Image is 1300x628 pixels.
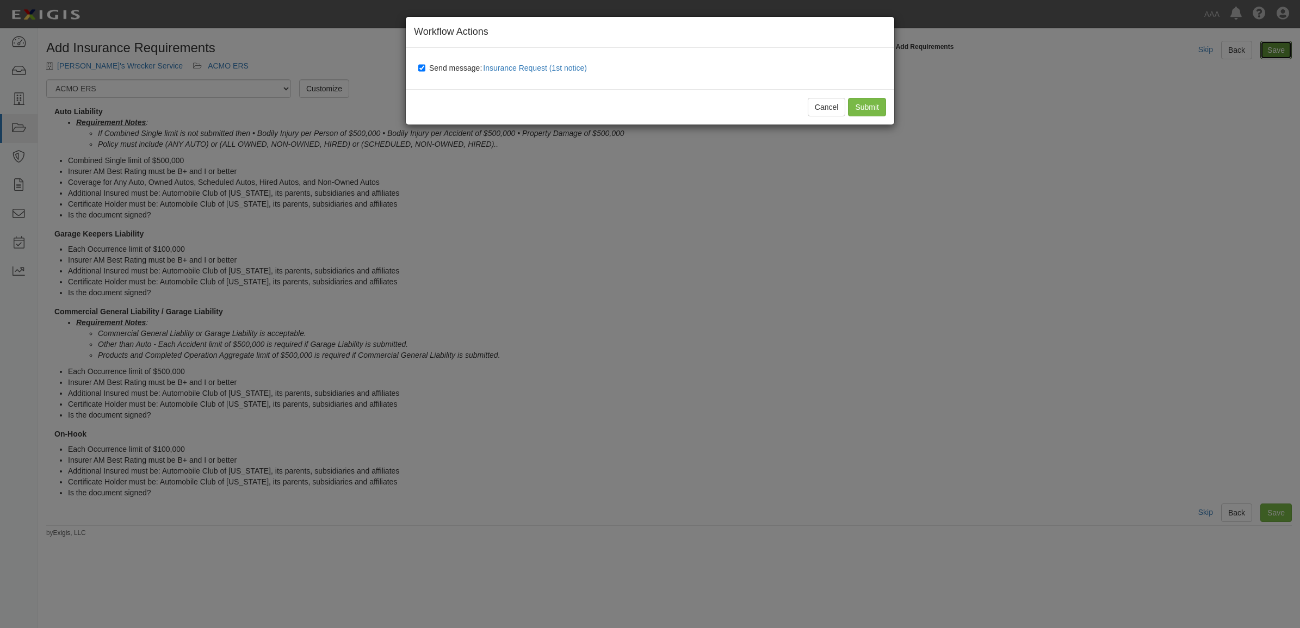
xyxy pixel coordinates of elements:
[482,61,591,75] button: Send message:
[418,64,425,72] input: Send message:Insurance Request (1st notice)
[808,98,846,116] button: Cancel
[414,25,886,39] h4: Workflow Actions
[483,64,587,72] span: Insurance Request (1st notice)
[848,98,886,116] input: Submit
[429,64,591,72] span: Send message:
